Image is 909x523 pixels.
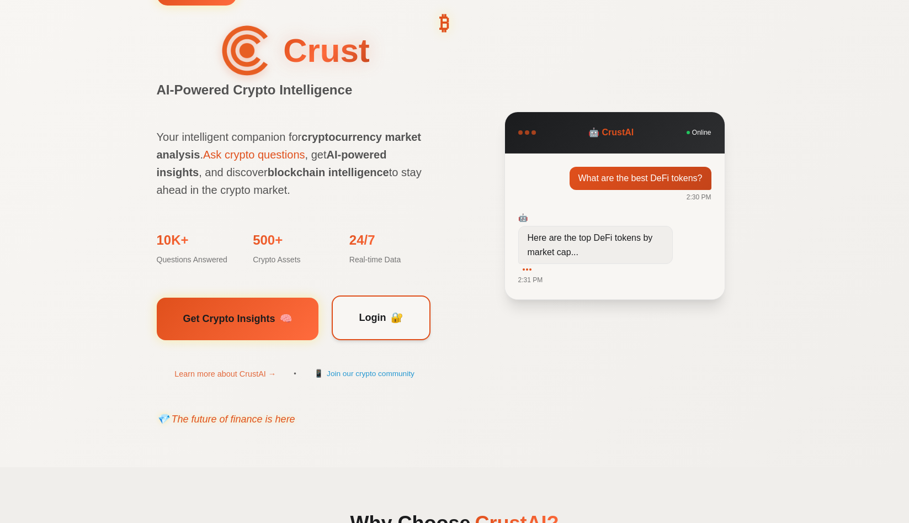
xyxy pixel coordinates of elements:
[268,166,389,178] strong: blockchain intelligence
[314,368,323,380] span: 📱
[391,310,403,326] span: 🔐
[518,212,528,224] span: 🤖
[518,226,673,264] span: Here are the top DeFi tokens by market cap...
[280,311,292,327] span: 🧠
[294,368,296,379] span: •
[314,368,414,380] a: 📱Join our crypto community
[570,167,711,190] span: What are the best DeFi tokens?
[283,33,370,69] span: Crust
[332,295,430,340] a: Login🔐
[687,192,711,203] span: 2:30 PM
[157,83,433,97] span: AI-Powered Crypto Intelligence
[439,12,449,34] div: ₿
[203,149,305,161] a: Ask crypto questions
[219,23,274,78] img: CrustAI
[518,275,543,286] span: 2:31 PM
[253,230,283,251] span: 500+
[174,368,276,381] a: Learn more about CrustAI →
[183,311,275,327] span: Get Crypto Insights
[588,125,634,140] span: 🤖 CrustAI
[349,253,401,266] span: Real-time Data
[359,310,386,326] span: Login
[157,253,227,266] span: Questions Answered
[157,411,433,427] div: 💎 The future of finance is here
[349,230,375,251] span: 24/7
[253,253,300,266] span: Crypto Assets
[692,128,711,138] span: Online
[157,230,189,251] span: 10K+
[157,298,318,340] a: Get Crypto Insights🧠
[157,128,433,199] p: Your intelligent companion for . , get , and discover to stay ahead in the crypto market.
